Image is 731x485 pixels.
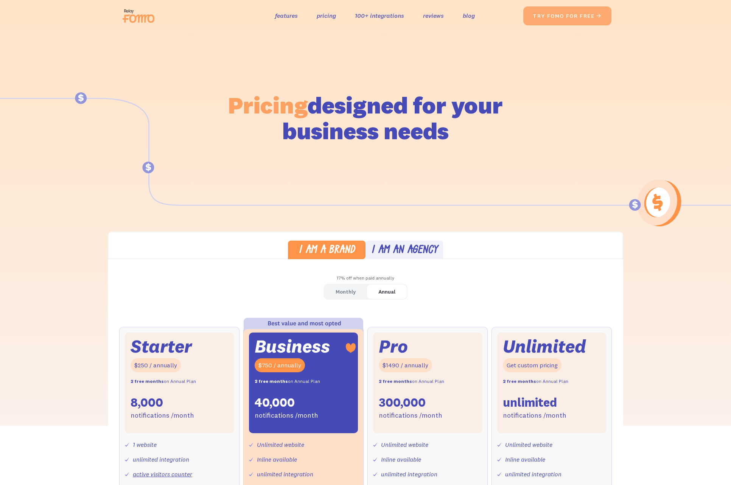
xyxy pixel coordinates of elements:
[371,245,438,256] div: I am an agency
[131,338,192,354] div: Starter
[503,378,536,384] strong: 2 free months
[131,378,164,384] strong: 2 free months
[133,470,192,478] a: active visitors counter
[131,410,194,421] div: notifications /month
[131,358,181,372] div: $250 / annually
[503,358,561,372] div: Get custom pricing
[275,10,298,21] a: features
[108,273,623,284] div: 17% off when paid annually
[133,439,157,450] div: 1 website
[381,439,428,450] div: Unlimited website
[355,10,404,21] a: 100+ integrations
[255,410,318,421] div: notifications /month
[379,395,426,410] div: 300,000
[336,286,356,297] div: Monthly
[379,410,442,421] div: notifications /month
[379,358,432,372] div: $1490 / annually
[317,10,336,21] a: pricing
[131,376,196,387] div: on Annual Plan
[523,6,611,25] a: try fomo for free
[299,245,355,256] div: I am a brand
[255,376,320,387] div: on Annual Plan
[503,338,586,354] div: Unlimited
[463,10,475,21] a: blog
[505,439,552,450] div: Unlimited website
[379,378,412,384] strong: 2 free months
[257,454,297,465] div: Inline available
[503,395,557,410] div: unlimited
[381,469,437,480] div: unlimited integration
[131,395,163,410] div: 8,000
[505,454,545,465] div: Inline available
[503,410,566,421] div: notifications /month
[379,338,408,354] div: Pro
[379,376,444,387] div: on Annual Plan
[255,358,305,372] div: $750 / annually
[503,376,568,387] div: on Annual Plan
[228,90,308,120] span: Pricing
[505,469,561,480] div: unlimited integration
[255,378,288,384] strong: 2 free months
[423,10,444,21] a: reviews
[596,12,602,19] span: 
[133,454,189,465] div: unlimited integration
[257,469,313,480] div: unlimited integration
[381,454,421,465] div: Inline available
[255,338,330,354] div: Business
[255,395,295,410] div: 40,000
[378,286,395,297] div: Annual
[257,439,304,450] div: Unlimited website
[228,92,503,144] h1: designed for your business needs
